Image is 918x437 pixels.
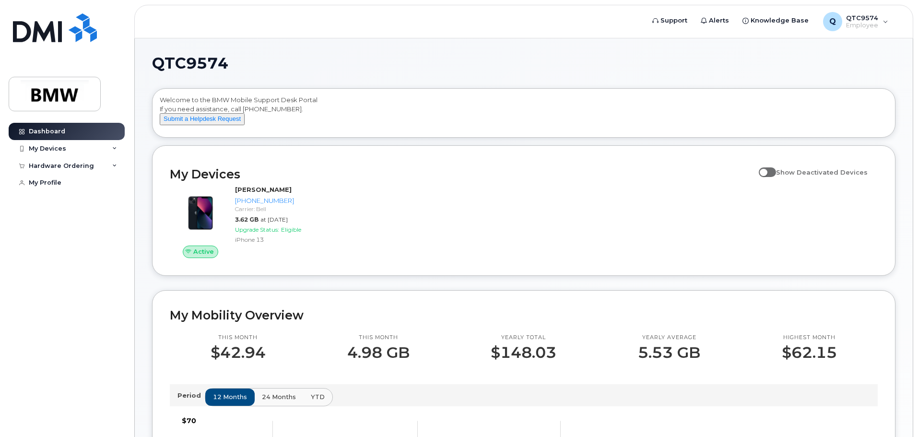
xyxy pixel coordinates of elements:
[152,56,228,71] span: QTC9574
[638,334,700,342] p: Yearly average
[177,190,224,236] img: image20231002-3703462-1ig824h.jpeg
[262,392,296,402] span: 24 months
[347,334,410,342] p: This month
[235,186,292,193] strong: [PERSON_NAME]
[235,236,334,244] div: iPhone 13
[160,115,245,122] a: Submit a Helpdesk Request
[759,163,766,171] input: Show Deactivated Devices
[638,344,700,361] p: 5.53 GB
[491,334,556,342] p: Yearly total
[782,334,837,342] p: Highest month
[235,205,334,213] div: Carrier: Bell
[311,392,325,402] span: YTD
[160,113,245,125] button: Submit a Helpdesk Request
[170,167,754,181] h2: My Devices
[491,344,556,361] p: $148.03
[347,344,410,361] p: 4.98 GB
[160,95,888,134] div: Welcome to the BMW Mobile Support Desk Portal If you need assistance, call [PHONE_NUMBER].
[782,344,837,361] p: $62.15
[170,185,338,258] a: Active[PERSON_NAME][PHONE_NUMBER]Carrier: Bell3.62 GBat [DATE]Upgrade Status:EligibleiPhone 13
[182,416,196,425] tspan: $70
[260,216,288,223] span: at [DATE]
[235,196,334,205] div: [PHONE_NUMBER]
[193,247,214,256] span: Active
[177,391,205,400] p: Period
[281,226,301,233] span: Eligible
[211,334,266,342] p: This month
[211,344,266,361] p: $42.94
[170,308,878,322] h2: My Mobility Overview
[776,168,868,176] span: Show Deactivated Devices
[235,216,259,223] span: 3.62 GB
[235,226,279,233] span: Upgrade Status:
